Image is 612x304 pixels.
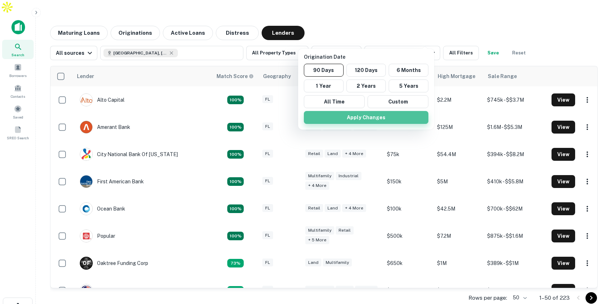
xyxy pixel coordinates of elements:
[304,64,344,77] button: 90 Days
[304,111,428,124] button: Apply Changes
[576,247,612,281] iframe: Chat Widget
[346,79,386,92] button: 2 Years
[304,53,431,61] p: Origination Date
[304,95,365,108] button: All Time
[368,95,428,108] button: Custom
[346,64,386,77] button: 120 Days
[389,64,428,77] button: 6 Months
[304,79,344,92] button: 1 Year
[389,79,428,92] button: 5 Years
